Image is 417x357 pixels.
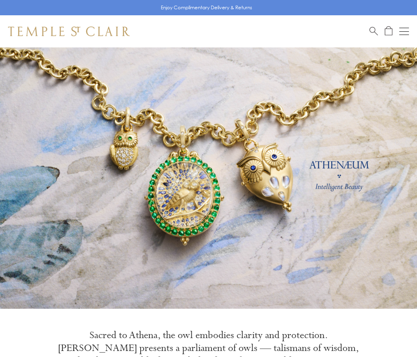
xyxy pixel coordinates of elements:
a: Open Shopping Bag [385,26,392,36]
img: Temple St. Clair [8,27,130,36]
p: Enjoy Complimentary Delivery & Returns [161,4,252,12]
button: Open navigation [399,27,409,36]
a: Search [369,26,378,36]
